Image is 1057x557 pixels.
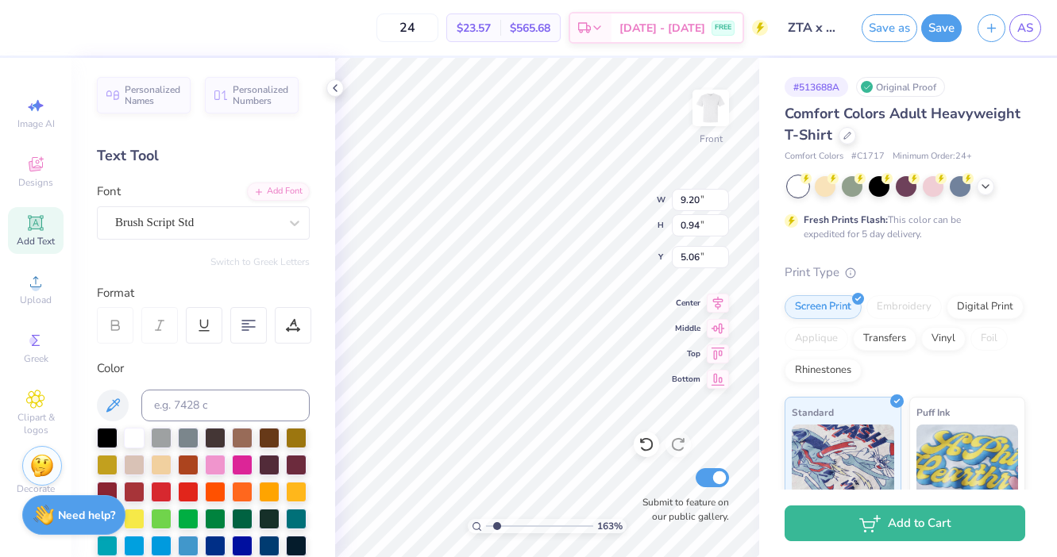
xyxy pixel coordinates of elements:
span: Clipart & logos [8,411,64,436]
span: 163 % [597,519,623,533]
span: AS [1017,19,1033,37]
div: # 513688A [785,77,848,97]
button: Add to Cart [785,505,1025,541]
span: Puff Ink [916,404,950,421]
img: Front [695,92,727,124]
span: Personalized Names [125,84,181,106]
span: [DATE] - [DATE] [619,20,705,36]
div: Foil [970,327,1008,351]
div: Vinyl [921,327,966,351]
span: Designs [18,176,53,189]
div: Embroidery [866,295,942,319]
span: Bottom [672,374,700,385]
span: Add Text [17,235,55,248]
div: This color can be expedited for 5 day delivery. [804,213,999,241]
input: – – [376,13,438,42]
span: Greek [24,352,48,365]
div: Print Type [785,263,1025,282]
strong: Need help? [58,508,115,523]
label: Submit to feature on our public gallery. [634,495,729,524]
input: Untitled Design [776,12,854,44]
span: $23.57 [457,20,491,36]
div: Rhinestones [785,359,862,382]
span: Personalized Numbers [233,84,289,106]
div: Text Tool [97,145,310,167]
div: Applique [785,327,848,351]
button: Save as [862,14,917,42]
strong: Fresh Prints Flash: [804,213,888,226]
a: AS [1009,14,1041,42]
div: Add Font [247,182,310,201]
img: Puff Ink [916,424,1019,504]
button: Save [921,14,962,42]
div: Color [97,359,310,378]
input: e.g. 7428 c [141,390,310,421]
img: Standard [792,424,894,504]
span: Upload [20,294,52,306]
span: Middle [672,323,700,334]
div: Transfers [853,327,916,351]
span: $565.68 [510,20,550,36]
span: Top [672,348,700,359]
span: Standard [792,404,834,421]
button: Switch to Greek Letters [210,255,310,268]
span: Minimum Order: 24 + [893,150,972,163]
span: FREE [715,22,731,33]
div: Digital Print [947,295,1024,319]
span: # C1717 [851,150,885,163]
span: Comfort Colors [785,150,843,163]
div: Original Proof [856,77,945,97]
div: Screen Print [785,295,862,319]
span: Image AI [17,117,55,130]
span: Comfort Colors Adult Heavyweight T-Shirt [785,104,1020,144]
div: Format [97,284,311,302]
span: Center [672,298,700,309]
label: Font [97,182,121,201]
div: Front [700,132,723,146]
span: Decorate [17,482,55,495]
